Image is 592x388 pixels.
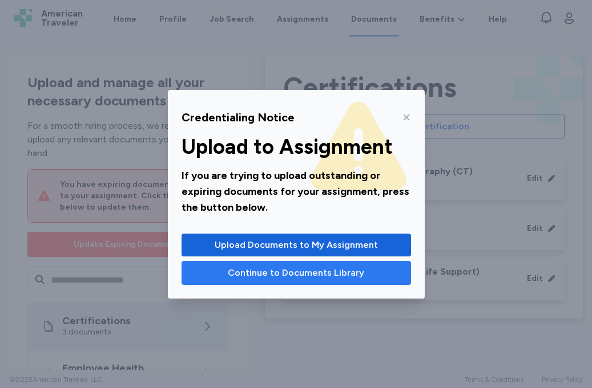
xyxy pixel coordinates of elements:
div: Credentialing Notice [182,109,295,125]
span: Continue to Documents Library [228,266,364,280]
div: If you are trying to upload outstanding or expiring documents for your assignment, press the butt... [182,168,411,215]
button: Continue to Documents Library [182,261,411,285]
button: Upload Documents to My Assignment [182,234,411,256]
span: Upload Documents to My Assignment [215,238,378,252]
div: Upload to Assignment [182,136,411,158]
